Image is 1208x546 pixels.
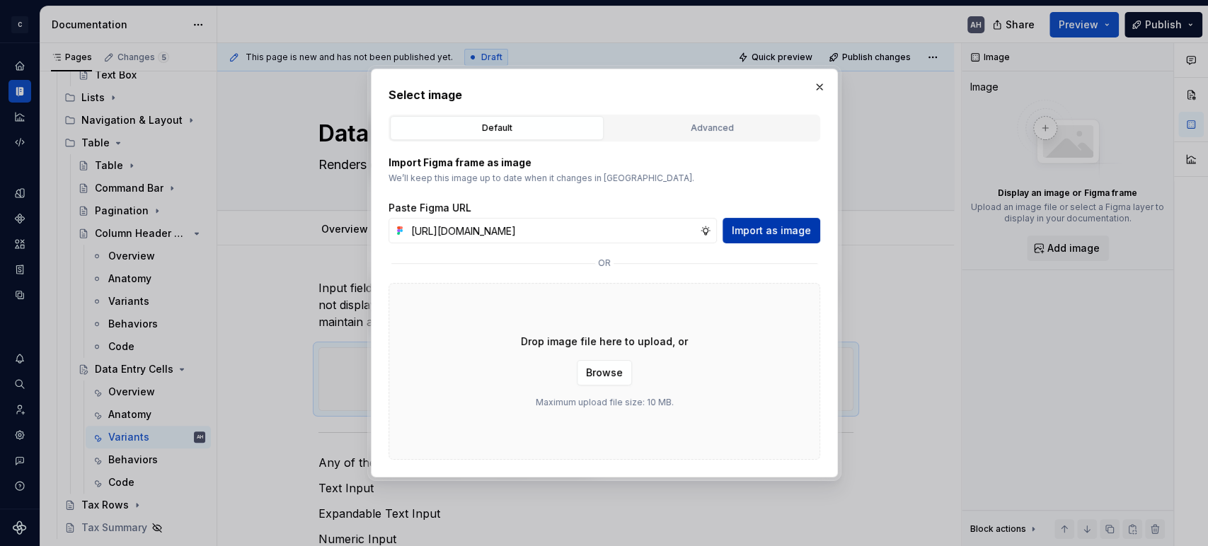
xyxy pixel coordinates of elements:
h2: Select image [389,86,820,103]
p: or [598,257,611,269]
button: Import as image [723,218,820,243]
button: Browse [577,360,632,385]
span: Browse [586,366,623,380]
p: Maximum upload file size: 10 MB. [535,397,673,408]
input: https://figma.com/file... [405,218,700,243]
p: Import Figma frame as image [389,156,820,170]
label: Paste Figma URL [389,201,471,215]
p: We’ll keep this image up to date when it changes in [GEOGRAPHIC_DATA]. [389,173,820,184]
span: Import as image [732,223,811,238]
div: Default [395,121,599,135]
p: Drop image file here to upload, or [521,335,688,349]
div: Advanced [610,121,814,135]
